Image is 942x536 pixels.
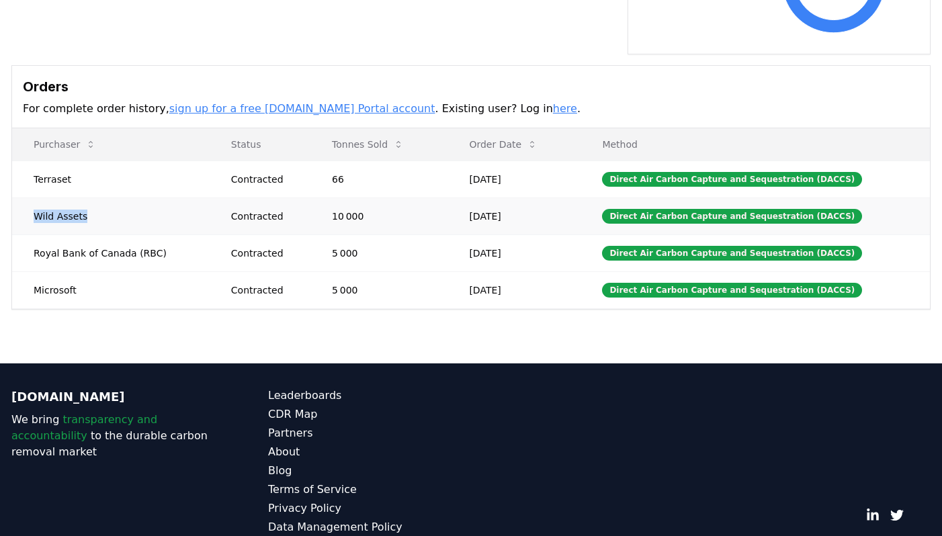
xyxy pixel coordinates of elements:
[268,406,471,422] a: CDR Map
[231,210,300,223] div: Contracted
[11,412,214,460] p: We bring to the durable carbon removal market
[602,246,862,261] div: Direct Air Carbon Capture and Sequestration (DACCS)
[310,161,447,197] td: 66
[591,138,919,151] p: Method
[447,197,581,234] td: [DATE]
[12,234,210,271] td: Royal Bank of Canada (RBC)
[23,77,919,97] h3: Orders
[447,234,581,271] td: [DATE]
[12,161,210,197] td: Terraset
[268,519,471,535] a: Data Management Policy
[890,508,904,522] a: Twitter
[268,425,471,441] a: Partners
[220,138,300,151] p: Status
[169,102,435,115] a: sign up for a free [DOMAIN_NAME] Portal account
[12,271,210,308] td: Microsoft
[447,271,581,308] td: [DATE]
[268,388,471,404] a: Leaderboards
[602,283,862,298] div: Direct Air Carbon Capture and Sequestration (DACCS)
[553,102,577,115] a: here
[231,247,300,260] div: Contracted
[310,234,447,271] td: 5 000
[447,161,581,197] td: [DATE]
[11,388,214,406] p: [DOMAIN_NAME]
[11,413,157,442] span: transparency and accountability
[268,463,471,479] a: Blog
[866,508,880,522] a: LinkedIn
[268,444,471,460] a: About
[268,500,471,517] a: Privacy Policy
[231,173,300,186] div: Contracted
[12,197,210,234] td: Wild Assets
[23,101,919,117] p: For complete order history, . Existing user? Log in .
[602,209,862,224] div: Direct Air Carbon Capture and Sequestration (DACCS)
[310,197,447,234] td: 10 000
[458,131,548,158] button: Order Date
[23,131,107,158] button: Purchaser
[231,283,300,297] div: Contracted
[310,271,447,308] td: 5 000
[268,482,471,498] a: Terms of Service
[602,172,862,187] div: Direct Air Carbon Capture and Sequestration (DACCS)
[321,131,415,158] button: Tonnes Sold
